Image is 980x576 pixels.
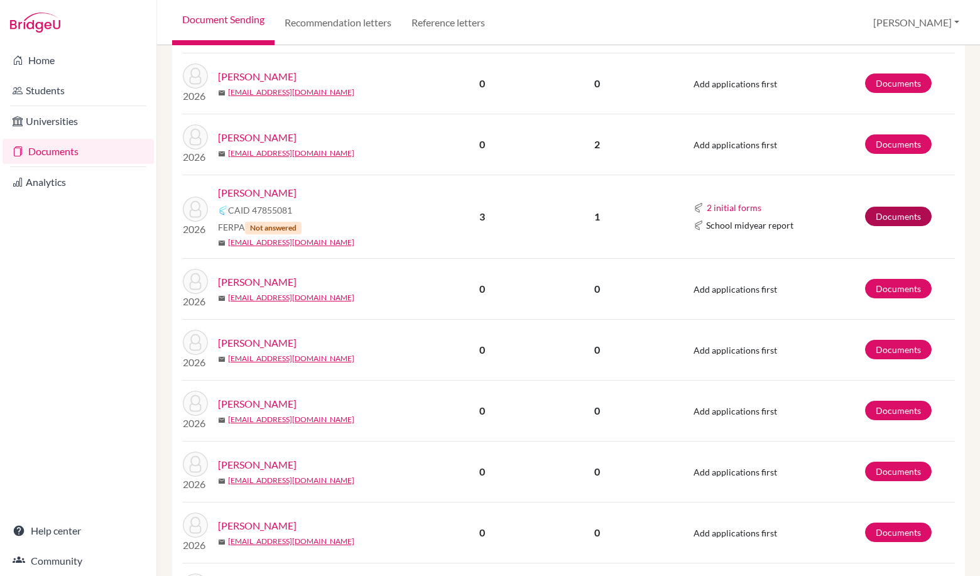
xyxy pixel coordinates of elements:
[3,518,154,543] a: Help center
[479,138,485,150] b: 0
[218,477,226,485] span: mail
[183,269,208,294] img: Joseph, Zachary
[694,406,777,416] span: Add applications first
[706,219,793,232] span: School midyear report
[218,130,297,145] a: [PERSON_NAME]
[3,78,154,103] a: Students
[694,467,777,477] span: Add applications first
[218,185,297,200] a: [PERSON_NAME]
[183,197,208,222] img: Hill, Thomas
[865,462,932,481] a: Documents
[479,344,485,356] b: 0
[3,109,154,134] a: Universities
[228,237,354,248] a: [EMAIL_ADDRESS][DOMAIN_NAME]
[183,391,208,416] img: Kirchner, Felix
[183,222,208,237] p: 2026
[3,139,154,164] a: Documents
[218,239,226,247] span: mail
[479,210,485,222] b: 3
[218,274,297,290] a: [PERSON_NAME]
[531,403,663,418] p: 0
[531,342,663,357] p: 0
[865,401,932,420] a: Documents
[228,353,354,364] a: [EMAIL_ADDRESS][DOMAIN_NAME]
[865,207,932,226] a: Documents
[706,200,762,215] button: 2 initial forms
[865,523,932,542] a: Documents
[3,548,154,573] a: Community
[218,518,297,533] a: [PERSON_NAME]
[531,464,663,479] p: 0
[218,150,226,158] span: mail
[218,295,226,302] span: mail
[479,77,485,89] b: 0
[183,89,208,104] p: 2026
[865,73,932,93] a: Documents
[183,538,208,553] p: 2026
[694,345,777,356] span: Add applications first
[218,538,226,546] span: mail
[245,222,302,234] span: Not answered
[218,335,297,350] a: [PERSON_NAME]
[694,139,777,150] span: Add applications first
[183,452,208,477] img: Mardin, Tolga
[694,79,777,89] span: Add applications first
[694,220,704,231] img: Common App logo
[228,204,292,217] span: CAID 47855081
[183,294,208,309] p: 2026
[183,477,208,492] p: 2026
[183,124,208,149] img: Harandi, Teymour
[10,13,60,33] img: Bridge-U
[228,475,354,486] a: [EMAIL_ADDRESS][DOMAIN_NAME]
[183,63,208,89] img: Gurdjian, Gabriel
[218,396,297,411] a: [PERSON_NAME]
[479,465,485,477] b: 0
[228,536,354,547] a: [EMAIL_ADDRESS][DOMAIN_NAME]
[183,149,208,165] p: 2026
[228,148,354,159] a: [EMAIL_ADDRESS][DOMAIN_NAME]
[218,69,297,84] a: [PERSON_NAME]
[183,513,208,538] img: Martin, Theo
[479,283,485,295] b: 0
[228,414,354,425] a: [EMAIL_ADDRESS][DOMAIN_NAME]
[531,209,663,224] p: 1
[865,134,932,154] a: Documents
[218,356,226,363] span: mail
[183,355,208,370] p: 2026
[479,526,485,538] b: 0
[865,279,932,298] a: Documents
[183,330,208,355] img: Katz, Harper
[531,281,663,296] p: 0
[694,203,704,213] img: Common App logo
[218,220,302,234] span: FERPA
[865,340,932,359] a: Documents
[479,405,485,416] b: 0
[218,416,226,424] span: mail
[868,11,965,35] button: [PERSON_NAME]
[531,525,663,540] p: 0
[694,284,777,295] span: Add applications first
[531,137,663,152] p: 2
[694,528,777,538] span: Add applications first
[183,416,208,431] p: 2026
[531,76,663,91] p: 0
[228,87,354,98] a: [EMAIL_ADDRESS][DOMAIN_NAME]
[218,89,226,97] span: mail
[218,205,228,215] img: Common App logo
[228,292,354,303] a: [EMAIL_ADDRESS][DOMAIN_NAME]
[3,48,154,73] a: Home
[218,457,297,472] a: [PERSON_NAME]
[3,170,154,195] a: Analytics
